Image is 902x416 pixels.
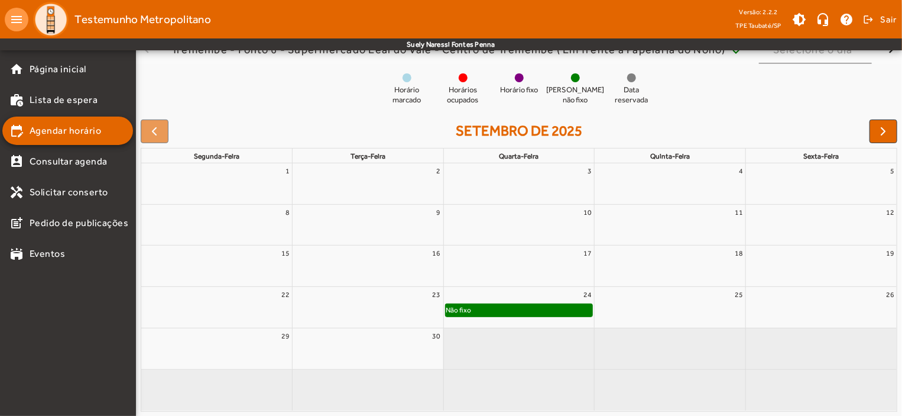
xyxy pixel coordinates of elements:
span: Agendar horário [30,124,102,138]
a: 16 de setembro de 2025 [430,246,443,261]
a: 2 de setembro de 2025 [434,163,443,179]
td: 24 de setembro de 2025 [443,287,595,328]
span: Eventos [30,247,66,261]
a: segunda-feira [192,150,242,163]
td: 10 de setembro de 2025 [443,204,595,246]
div: Não fixo [446,304,472,316]
span: Solicitar conserto [30,185,108,199]
td: 1 de setembro de 2025 [141,163,293,204]
td: 30 de setembro de 2025 [293,328,444,370]
mat-icon: perm_contact_calendar [9,154,24,169]
a: 1 de setembro de 2025 [283,163,292,179]
td: 2 de setembro de 2025 [293,163,444,204]
a: 12 de setembro de 2025 [884,205,897,220]
mat-icon: home [9,62,24,76]
td: 9 de setembro de 2025 [293,204,444,246]
span: Página inicial [30,62,86,76]
a: 9 de setembro de 2025 [434,205,443,220]
td: 19 de setembro de 2025 [745,246,897,287]
a: 10 de setembro de 2025 [581,205,594,220]
mat-icon: work_history [9,93,24,107]
a: 11 de setembro de 2025 [732,205,745,220]
a: 29 de setembro de 2025 [279,328,292,344]
span: Horários ocupados [439,85,486,105]
a: 23 de setembro de 2025 [430,287,443,302]
a: terça-feira [348,150,388,163]
a: 30 de setembro de 2025 [430,328,443,344]
td: 12 de setembro de 2025 [745,204,897,246]
a: 26 de setembro de 2025 [884,287,897,302]
td: 23 de setembro de 2025 [293,287,444,328]
td: 26 de setembro de 2025 [745,287,897,328]
td: 17 de setembro de 2025 [443,246,595,287]
div: Selecione o dia [773,44,858,56]
span: Horário marcado [383,85,430,105]
a: 24 de setembro de 2025 [581,287,594,302]
a: 3 de setembro de 2025 [585,163,594,179]
td: 11 de setembro de 2025 [595,204,746,246]
td: 25 de setembro de 2025 [595,287,746,328]
mat-icon: post_add [9,216,24,230]
a: 8 de setembro de 2025 [283,205,292,220]
span: Sair [880,10,897,29]
td: 4 de setembro de 2025 [595,163,746,204]
a: sexta-feira [801,150,841,163]
td: 29 de setembro de 2025 [141,328,293,370]
a: 17 de setembro de 2025 [581,246,594,261]
a: 22 de setembro de 2025 [279,287,292,302]
mat-icon: stadium [9,247,24,261]
a: 4 de setembro de 2025 [736,163,745,179]
span: Testemunho Metropolitano [74,10,211,29]
img: Logo TPE [33,2,69,37]
div: Tremembé - Ponto 6 - Supermercado Leal do Vale - Centro de Tremembé ( Em frente a Papelaria do Nonô) [171,44,731,56]
span: [PERSON_NAME] não fixo [546,85,604,105]
td: 22 de setembro de 2025 [141,287,293,328]
span: Pedido de publicações [30,216,129,230]
a: 18 de setembro de 2025 [732,246,745,261]
td: 18 de setembro de 2025 [595,246,746,287]
a: 19 de setembro de 2025 [884,246,897,261]
td: 16 de setembro de 2025 [293,246,444,287]
a: quinta-feira [648,150,692,163]
mat-icon: menu [5,8,28,31]
td: 3 de setembro de 2025 [443,163,595,204]
td: 15 de setembro de 2025 [141,246,293,287]
div: Versão: 2.2.2 [736,5,782,20]
span: Data reservada [608,85,655,105]
mat-icon: handyman [9,185,24,199]
td: 5 de setembro de 2025 [745,163,897,204]
span: Horário fixo [500,85,538,95]
a: 5 de setembro de 2025 [888,163,897,179]
span: Consultar agenda [30,154,108,169]
span: TPE Taubaté/SP [736,20,782,31]
a: Testemunho Metropolitano [28,2,211,37]
a: 25 de setembro de 2025 [732,287,745,302]
a: 15 de setembro de 2025 [279,246,292,261]
a: quarta-feira [497,150,541,163]
h2: setembro de 2025 [456,122,582,140]
span: Lista de espera [30,93,98,107]
td: 8 de setembro de 2025 [141,204,293,246]
mat-icon: edit_calendar [9,124,24,138]
button: Sair [861,11,897,28]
